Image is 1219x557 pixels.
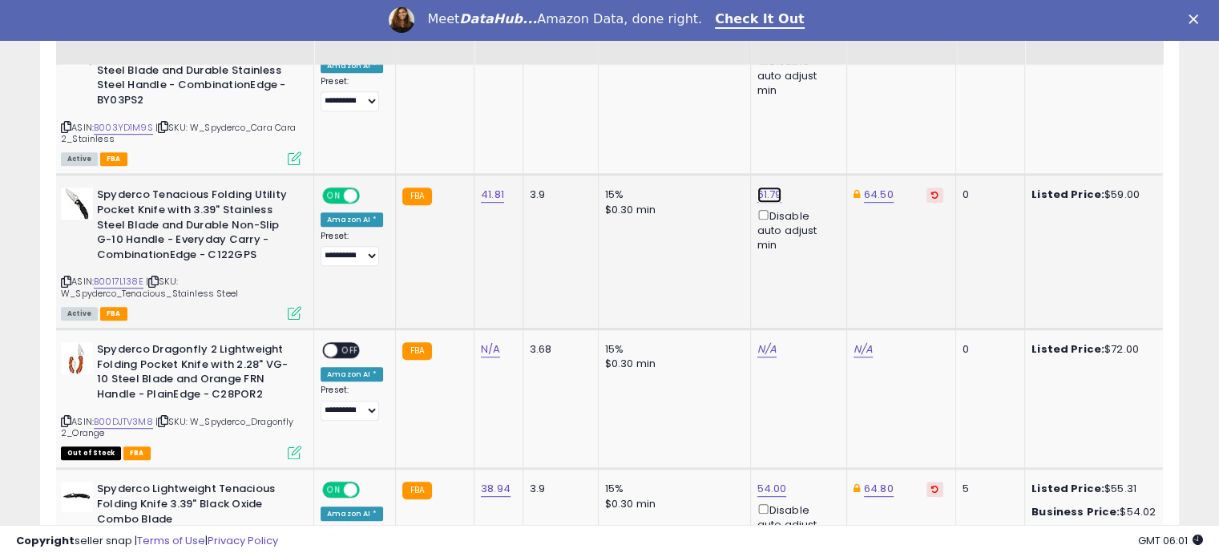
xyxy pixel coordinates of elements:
[61,188,93,220] img: 31wgqBD+qHL._SL40_.jpg
[61,446,121,460] span: All listings that are currently out of stock and unavailable for purchase on Amazon
[1031,188,1165,202] div: $59.00
[94,275,143,289] a: B0017L138E
[61,188,301,318] div: ASIN:
[459,11,537,26] i: DataHub...
[530,7,591,41] div: Fulfillment Cost
[321,59,383,73] div: Amazon AI *
[481,341,500,357] a: N/A
[963,7,1018,41] div: Fulfillable Quantity
[1189,14,1205,24] div: Close
[757,207,834,253] div: Disable auto adjust min
[321,76,383,112] div: Preset:
[321,212,383,227] div: Amazon AI *
[854,341,873,357] a: N/A
[864,187,894,203] a: 64.50
[931,191,938,199] i: Revert to store-level Dynamic Max Price
[321,367,383,381] div: Amazon AI *
[97,34,292,112] b: Spyderco [PERSON_NAME] [PERSON_NAME] 2 Knife with 3.75" Steel Blade and Durable Stainless Steel H...
[137,533,205,548] a: Terms of Use
[321,507,383,521] div: Amazon AI *
[16,534,278,549] div: seller snap | |
[605,342,738,357] div: 15%
[61,307,98,321] span: All listings currently available for purchase on Amazon
[97,482,292,531] b: Spyderco Lightweight Tenacious Folding Knife 3.39" Black Oxide Combo Blade
[1031,505,1165,519] div: $54.02
[1031,482,1165,496] div: $55.31
[97,188,292,266] b: Spyderco Tenacious Folding Utility Pocket Knife with 3.39" Stainless Steel Blade and Durable Non-...
[605,482,738,496] div: 15%
[61,121,297,145] span: | SKU: W_Spyderco_Cara Cara 2_Stainless
[854,189,860,200] i: This overrides the store level Dynamic Max Price for this listing
[324,483,344,497] span: ON
[321,231,383,267] div: Preset:
[61,275,238,299] span: | SKU: W_Spyderco_Tenacious_Stainless Steel
[605,188,738,202] div: 15%
[324,189,344,203] span: ON
[123,446,151,460] span: FBA
[530,188,586,202] div: 3.9
[1031,187,1104,202] b: Listed Price:
[427,11,702,27] div: Meet Amazon Data, done right.
[61,342,93,374] img: 31AqBj1QyZL._SL40_.jpg
[1031,341,1104,357] b: Listed Price:
[605,203,738,217] div: $0.30 min
[357,483,383,497] span: OFF
[94,121,153,135] a: B003YD1M9S
[208,533,278,548] a: Privacy Policy
[402,188,432,205] small: FBA
[337,344,363,357] span: OFF
[605,357,738,371] div: $0.30 min
[100,307,127,321] span: FBA
[321,385,383,421] div: Preset:
[402,342,432,360] small: FBA
[530,342,586,357] div: 3.68
[481,187,504,203] a: 41.81
[1031,481,1104,496] b: Listed Price:
[481,481,511,497] a: 38.94
[963,342,1012,357] div: 0
[1138,533,1203,548] span: 2025-09-9 06:01 GMT
[963,482,1012,496] div: 5
[757,187,782,203] a: 61.79
[757,501,834,547] div: Disable auto adjust min
[402,482,432,499] small: FBA
[715,11,805,29] a: Check It Out
[16,533,75,548] strong: Copyright
[605,497,738,511] div: $0.30 min
[97,342,292,406] b: Spyderco Dragonfly 2 Lightweight Folding Pocket Knife with 2.28" VG-10 Steel Blade and Orange FRN...
[757,52,834,99] div: Disable auto adjust min
[357,189,383,203] span: OFF
[94,415,153,429] a: B00DJTV3M8
[61,482,93,512] img: 21IegNFquHL._SL40_.jpg
[963,188,1012,202] div: 0
[389,7,414,33] img: Profile image for Georgie
[530,482,586,496] div: 3.9
[864,481,894,497] a: 64.80
[1031,504,1120,519] b: Business Price:
[61,152,98,166] span: All listings currently available for purchase on Amazon
[61,415,294,439] span: | SKU: W_Spyderco_Dragonfly 2_Orange
[1031,342,1165,357] div: $72.00
[61,342,301,458] div: ASIN:
[61,34,301,164] div: ASIN:
[757,481,787,497] a: 54.00
[757,341,777,357] a: N/A
[100,152,127,166] span: FBA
